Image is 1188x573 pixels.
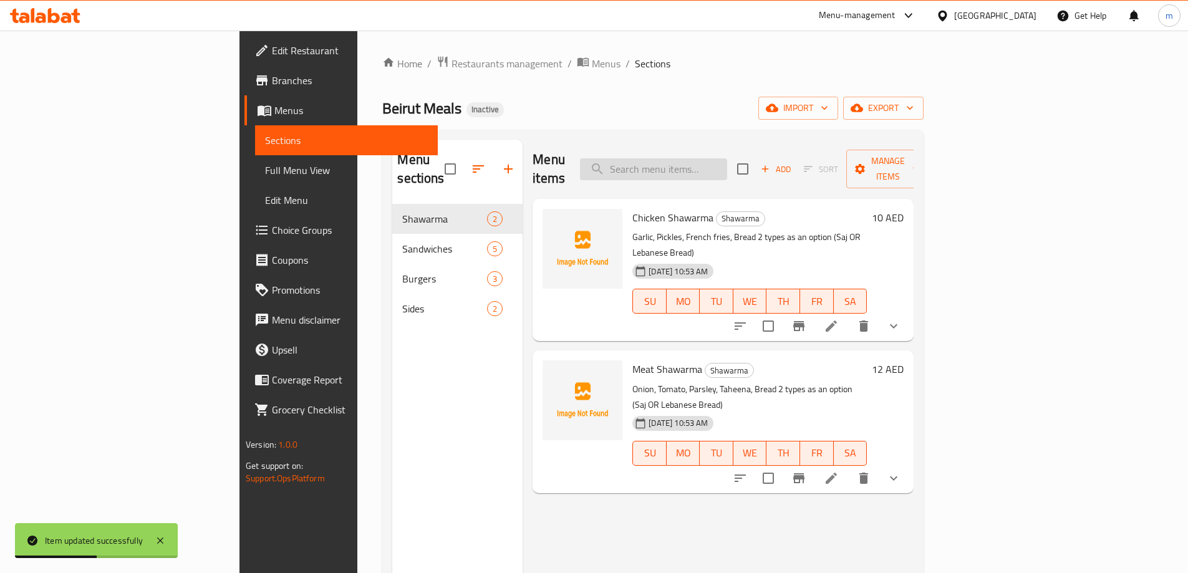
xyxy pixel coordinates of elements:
a: Menus [244,95,438,125]
span: Sections [265,133,428,148]
span: Manage items [856,153,920,185]
div: Shawarma [402,211,487,226]
p: Garlic, Pickles, French fries, Bread 2 types as an option (Saj OR Lebanese Bread) [632,229,867,261]
button: show more [879,463,909,493]
button: Manage items [846,150,930,188]
input: search [580,158,727,180]
span: 1.0.0 [278,436,297,453]
span: 5 [488,243,502,255]
span: export [853,100,914,116]
span: TU [705,444,728,462]
button: import [758,97,838,120]
span: Coupons [272,253,428,267]
span: Restaurants management [452,56,563,71]
a: Coverage Report [244,365,438,395]
a: Grocery Checklist [244,395,438,425]
span: Shawarma [717,211,765,226]
span: SU [638,444,661,462]
div: Menu-management [819,8,896,23]
span: SA [839,292,862,311]
nav: breadcrumb [382,55,924,72]
span: Select all sections [437,156,463,182]
a: Support.OpsPlatform [246,470,325,486]
span: [DATE] 10:53 AM [644,417,713,429]
svg: Show Choices [886,319,901,334]
span: Upsell [272,342,428,357]
button: SU [632,289,666,314]
a: Full Menu View [255,155,438,185]
div: Burgers3 [392,264,523,294]
div: Sides2 [392,294,523,324]
img: Meat Shawarma [543,360,622,440]
button: WE [733,441,767,466]
span: FR [805,444,829,462]
span: Promotions [272,282,428,297]
span: Meat Shawarma [632,360,702,378]
span: Get support on: [246,458,303,474]
span: Add item [756,160,796,179]
a: Coupons [244,245,438,275]
span: Menu disclaimer [272,312,428,327]
a: Edit menu item [824,319,839,334]
button: sort-choices [725,311,755,341]
div: Shawarma2 [392,204,523,234]
span: Inactive [466,104,504,115]
button: FR [800,441,834,466]
button: export [843,97,924,120]
button: MO [667,441,700,466]
button: TH [766,441,800,466]
span: MO [672,292,695,311]
button: TH [766,289,800,314]
li: / [567,56,572,71]
button: SA [834,441,867,466]
button: Branch-specific-item [784,311,814,341]
span: Add [759,162,793,176]
span: Menus [592,56,621,71]
span: Select section [730,156,756,182]
a: Upsell [244,335,438,365]
span: Select section first [796,160,846,179]
span: Sort sections [463,154,493,184]
span: TH [771,292,795,311]
div: Sandwiches5 [392,234,523,264]
h6: 10 AED [872,209,904,226]
a: Edit Restaurant [244,36,438,65]
button: SU [632,441,666,466]
span: WE [738,444,762,462]
a: Edit Menu [255,185,438,215]
span: Edit Menu [265,193,428,208]
button: MO [667,289,700,314]
div: Sides [402,301,487,316]
div: Shawarma [716,211,765,226]
span: m [1166,9,1173,22]
button: SA [834,289,867,314]
span: SU [638,292,661,311]
span: Burgers [402,271,487,286]
div: items [487,211,503,226]
div: items [487,271,503,286]
span: Sections [635,56,670,71]
div: Sandwiches [402,241,487,256]
span: Select to update [755,465,781,491]
li: / [625,56,630,71]
span: 2 [488,213,502,225]
span: Edit Restaurant [272,43,428,58]
span: Menus [274,103,428,118]
img: Chicken Shawarma [543,209,622,289]
button: Branch-specific-item [784,463,814,493]
button: delete [849,463,879,493]
a: Sections [255,125,438,155]
a: Promotions [244,275,438,305]
span: TH [771,444,795,462]
span: import [768,100,828,116]
span: Grocery Checklist [272,402,428,417]
button: TU [700,289,733,314]
p: Onion, Tomato, Parsley, Taheena, Bread 2 types as an option (Saj OR Lebanese Bread) [632,382,867,413]
span: Full Menu View [265,163,428,178]
a: Menu disclaimer [244,305,438,335]
span: Select to update [755,313,781,339]
svg: Show Choices [886,471,901,486]
span: Chicken Shawarma [632,208,713,227]
div: [GEOGRAPHIC_DATA] [954,9,1036,22]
